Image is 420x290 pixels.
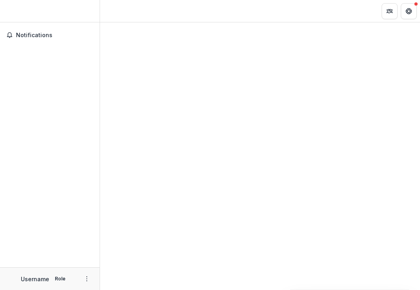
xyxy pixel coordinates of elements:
[3,29,96,42] button: Notifications
[21,275,49,283] p: Username
[82,274,92,284] button: More
[401,3,417,19] button: Get Help
[382,3,398,19] button: Partners
[16,32,93,39] span: Notifications
[52,275,68,282] p: Role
